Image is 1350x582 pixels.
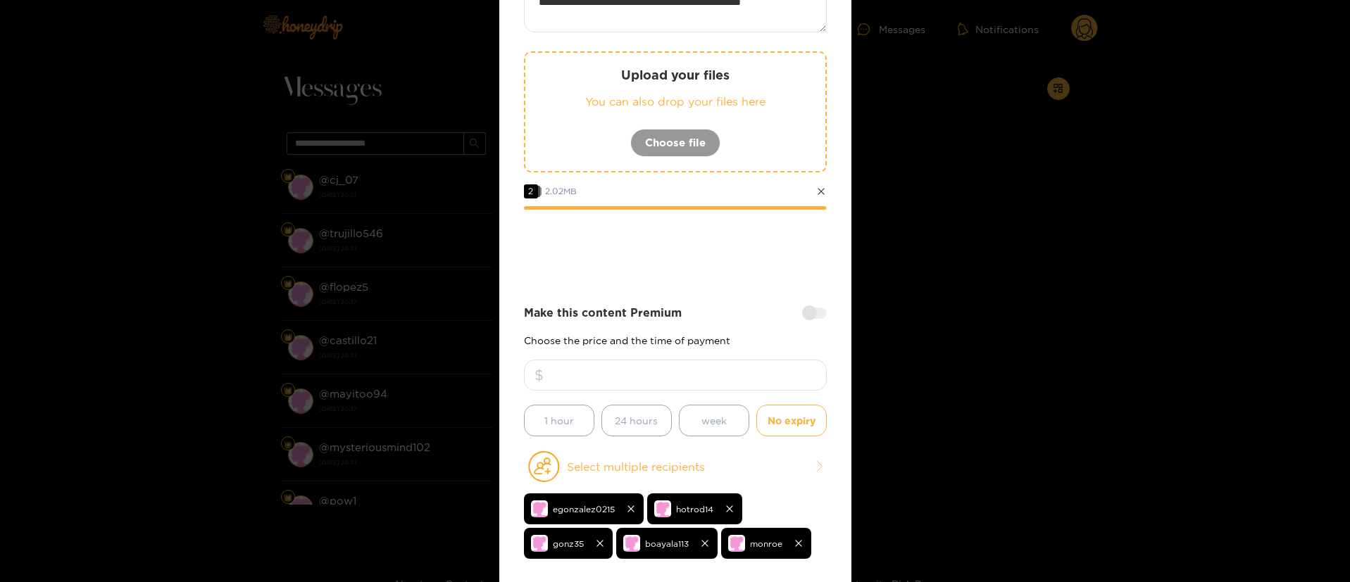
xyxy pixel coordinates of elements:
button: No expiry [756,405,827,436]
p: Upload your files [554,67,797,83]
strong: Make this content Premium [524,305,682,321]
span: monroe [750,536,782,552]
button: Select multiple recipients [524,450,827,483]
span: egonzalez0215 [553,501,615,517]
img: no-avatar.png [728,535,745,552]
img: no-avatar.png [654,500,671,517]
span: hotrod14 [676,501,713,517]
img: no-avatar.png [623,535,640,552]
span: 1 hour [544,412,574,429]
span: 2 [524,184,538,198]
button: 24 hours [601,405,672,436]
span: No expiry [768,412,815,429]
button: 1 hour [524,405,594,436]
span: 24 hours [615,412,658,429]
span: boayala113 [645,536,689,552]
img: no-avatar.png [531,535,548,552]
img: no-avatar.png [531,500,548,517]
p: Choose the price and the time of payment [524,335,827,346]
button: Choose file [630,129,720,157]
span: 2.02 MB [545,186,577,196]
p: You can also drop your files here [554,94,797,110]
button: week [679,405,749,436]
span: week [701,412,727,429]
span: gonz35 [553,536,584,552]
